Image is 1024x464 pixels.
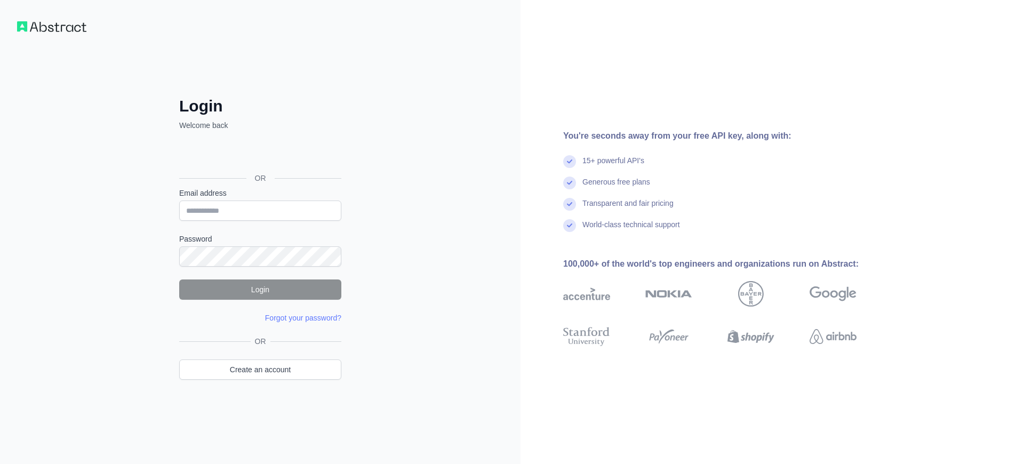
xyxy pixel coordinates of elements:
[179,120,341,131] p: Welcome back
[179,359,341,380] a: Create an account
[582,198,674,219] div: Transparent and fair pricing
[563,258,891,270] div: 100,000+ of the world's top engineers and organizations run on Abstract:
[563,325,610,348] img: stanford university
[563,177,576,189] img: check mark
[179,279,341,300] button: Login
[727,325,774,348] img: shopify
[179,234,341,244] label: Password
[738,281,764,307] img: bayer
[265,314,341,322] a: Forgot your password?
[563,198,576,211] img: check mark
[179,97,341,116] h2: Login
[582,155,644,177] div: 15+ powerful API's
[179,188,341,198] label: Email address
[251,336,270,347] span: OR
[563,281,610,307] img: accenture
[645,325,692,348] img: payoneer
[17,21,86,32] img: Workflow
[810,281,857,307] img: google
[582,177,650,198] div: Generous free plans
[246,173,275,183] span: OR
[645,281,692,307] img: nokia
[563,130,891,142] div: You're seconds away from your free API key, along with:
[582,219,680,241] div: World-class technical support
[563,219,576,232] img: check mark
[810,325,857,348] img: airbnb
[174,142,345,166] iframe: Sign in with Google Button
[563,155,576,168] img: check mark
